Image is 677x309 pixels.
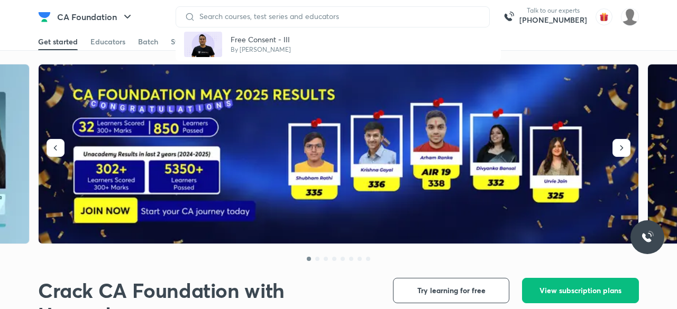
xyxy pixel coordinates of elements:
button: View subscription plans [522,278,639,303]
img: call-us [498,6,519,27]
button: Try learning for free [393,278,509,303]
a: AvatarFree Consent - IIIBy [PERSON_NAME] [176,27,501,61]
a: [PHONE_NUMBER] [519,15,587,25]
span: Try learning for free [417,285,486,296]
p: By [PERSON_NAME] [231,45,291,54]
img: ttu [641,231,654,244]
span: View subscription plans [539,285,621,296]
p: Talk to our experts [519,6,587,15]
img: Company Logo [38,11,51,23]
div: Store [171,36,189,47]
a: Get started [38,33,78,50]
a: Store [171,33,189,50]
img: avatar [596,8,612,25]
div: Educators [90,36,125,47]
div: Batch [138,36,158,47]
a: Batch [138,33,158,50]
img: Saurabh Tiwari [621,8,639,26]
a: Educators [90,33,125,50]
div: Get started [38,36,78,47]
button: CA Foundation [51,6,140,27]
input: Search courses, test series and educators [195,12,481,21]
p: Free Consent - III [231,34,291,45]
img: Avatar [184,32,222,57]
